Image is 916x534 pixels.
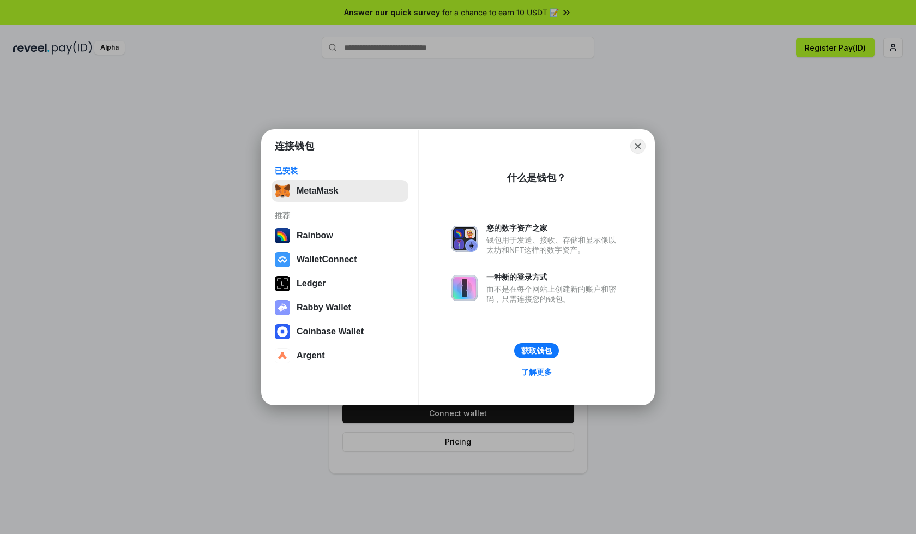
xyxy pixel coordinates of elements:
[275,228,290,243] img: svg+xml,%3Csvg%20width%3D%22120%22%20height%3D%22120%22%20viewBox%3D%220%200%20120%20120%22%20fil...
[297,231,333,241] div: Rainbow
[521,367,552,377] div: 了解更多
[275,252,290,267] img: svg+xml,%3Csvg%20width%3D%2228%22%20height%3D%2228%22%20viewBox%3D%220%200%2028%2028%22%20fill%3D...
[486,223,622,233] div: 您的数字资产之家
[297,255,357,265] div: WalletConnect
[297,327,364,337] div: Coinbase Wallet
[275,348,290,363] img: svg+xml,%3Csvg%20width%3D%2228%22%20height%3D%2228%22%20viewBox%3D%220%200%2028%2028%22%20fill%3D...
[630,139,646,154] button: Close
[272,297,408,319] button: Rabby Wallet
[486,235,622,255] div: 钱包用于发送、接收、存储和显示像以太坊和NFT这样的数字资产。
[521,346,552,356] div: 获取钱包
[297,303,351,313] div: Rabby Wallet
[275,276,290,291] img: svg+xml,%3Csvg%20xmlns%3D%22http%3A%2F%2Fwww.w3.org%2F2000%2Fsvg%22%20width%3D%2228%22%20height%3...
[515,365,558,379] a: 了解更多
[275,183,290,199] img: svg+xml,%3Csvg%20fill%3D%22none%22%20height%3D%2233%22%20viewBox%3D%220%200%2035%2033%22%20width%...
[272,249,408,271] button: WalletConnect
[297,351,325,361] div: Argent
[486,272,622,282] div: 一种新的登录方式
[275,211,405,220] div: 推荐
[507,171,566,184] div: 什么是钱包？
[272,225,408,247] button: Rainbow
[272,345,408,367] button: Argent
[272,273,408,295] button: Ledger
[272,321,408,343] button: Coinbase Wallet
[275,166,405,176] div: 已安装
[486,284,622,304] div: 而不是在每个网站上创建新的账户和密码，只需连接您的钱包。
[272,180,408,202] button: MetaMask
[514,343,559,358] button: 获取钱包
[297,186,338,196] div: MetaMask
[275,140,314,153] h1: 连接钱包
[451,275,478,301] img: svg+xml,%3Csvg%20xmlns%3D%22http%3A%2F%2Fwww.w3.org%2F2000%2Fsvg%22%20fill%3D%22none%22%20viewBox...
[275,300,290,315] img: svg+xml,%3Csvg%20xmlns%3D%22http%3A%2F%2Fwww.w3.org%2F2000%2Fsvg%22%20fill%3D%22none%22%20viewBox...
[275,324,290,339] img: svg+xml,%3Csvg%20width%3D%2228%22%20height%3D%2228%22%20viewBox%3D%220%200%2028%2028%22%20fill%3D...
[297,279,326,289] div: Ledger
[451,226,478,252] img: svg+xml,%3Csvg%20xmlns%3D%22http%3A%2F%2Fwww.w3.org%2F2000%2Fsvg%22%20fill%3D%22none%22%20viewBox...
